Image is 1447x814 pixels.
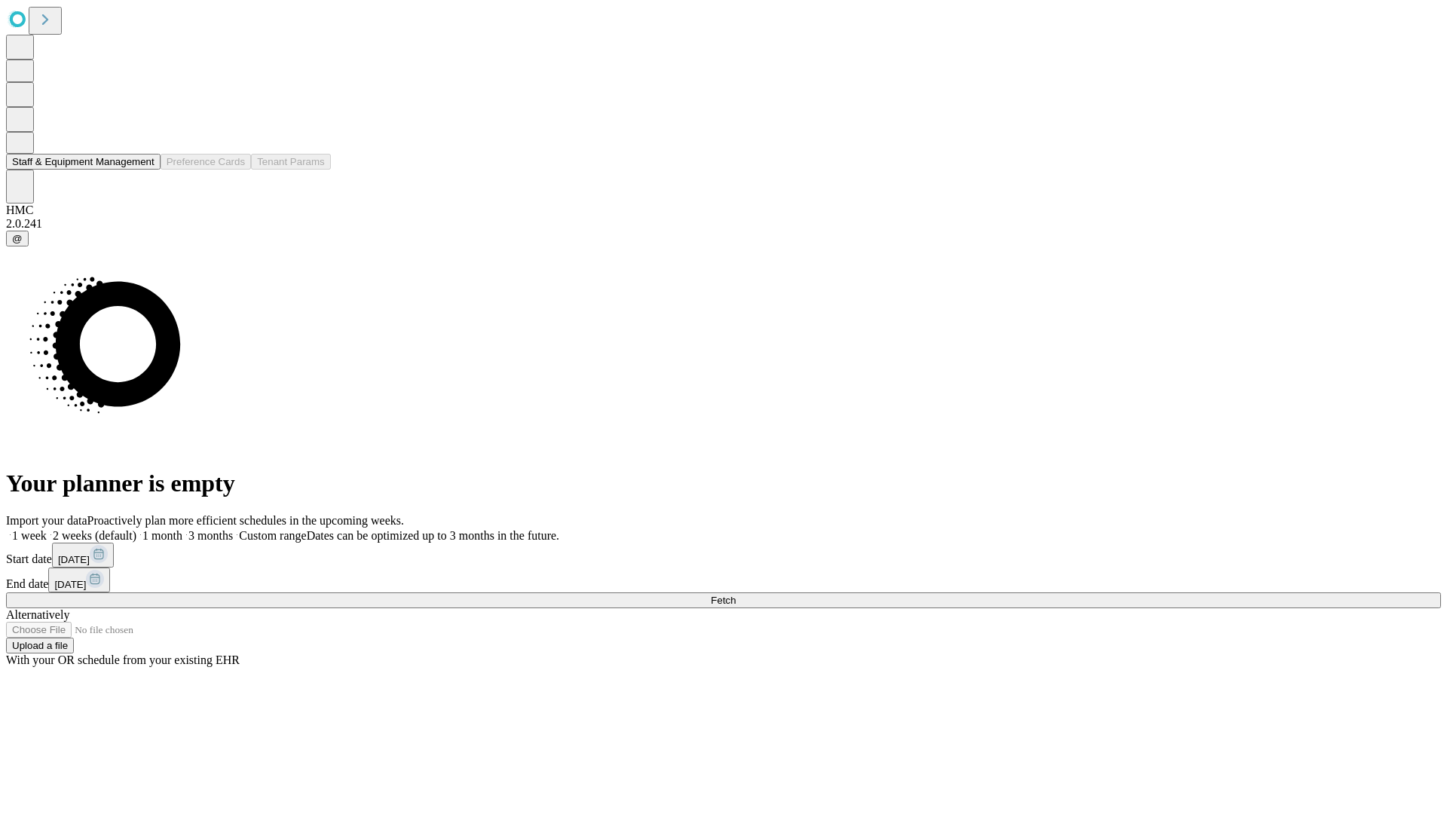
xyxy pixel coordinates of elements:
button: Staff & Equipment Management [6,154,161,170]
button: [DATE] [48,568,110,592]
span: [DATE] [58,554,90,565]
span: Proactively plan more efficient schedules in the upcoming weeks. [87,514,404,527]
span: 3 months [188,529,233,542]
span: 1 month [142,529,182,542]
button: [DATE] [52,543,114,568]
button: Upload a file [6,638,74,653]
span: 1 week [12,529,47,542]
span: Fetch [711,595,736,606]
h1: Your planner is empty [6,470,1441,497]
button: Fetch [6,592,1441,608]
span: 2 weeks (default) [53,529,136,542]
span: Import your data [6,514,87,527]
span: Alternatively [6,608,69,621]
div: HMC [6,203,1441,217]
button: @ [6,231,29,246]
span: With your OR schedule from your existing EHR [6,653,240,666]
button: Preference Cards [161,154,251,170]
span: Dates can be optimized up to 3 months in the future. [307,529,559,542]
div: Start date [6,543,1441,568]
button: Tenant Params [251,154,331,170]
div: 2.0.241 [6,217,1441,231]
span: [DATE] [54,579,86,590]
div: End date [6,568,1441,592]
span: Custom range [239,529,306,542]
span: @ [12,233,23,244]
